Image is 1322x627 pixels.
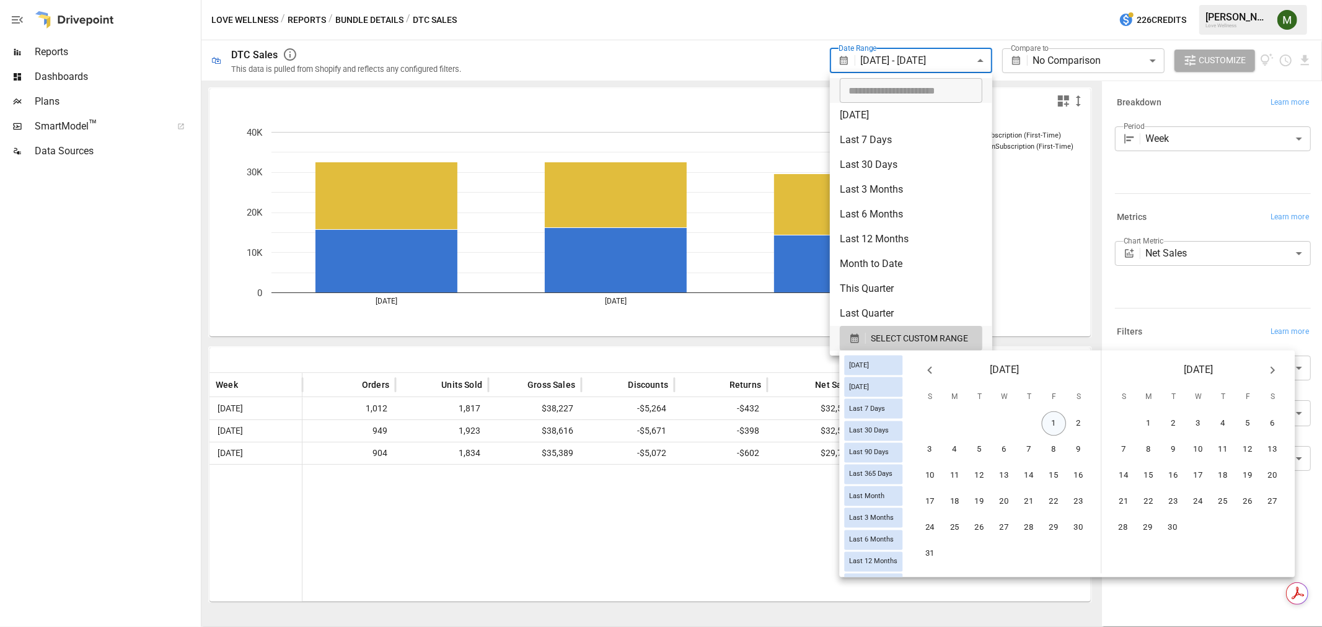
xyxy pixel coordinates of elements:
[992,437,1017,462] button: 6
[1187,385,1209,410] span: Wednesday
[967,463,992,488] button: 12
[1111,515,1136,540] button: 28
[1161,411,1186,436] button: 2
[918,463,943,488] button: 10
[1236,411,1261,436] button: 5
[918,541,943,566] button: 31
[918,489,943,514] button: 17
[943,489,967,514] button: 18
[830,252,992,276] li: Month to Date
[844,427,894,435] span: Last 30 Days
[844,573,902,593] div: Last Year
[1067,437,1091,462] button: 9
[993,385,1015,410] span: Wednesday
[1162,385,1184,410] span: Tuesday
[844,383,874,391] span: [DATE]
[830,202,992,227] li: Last 6 Months
[871,331,968,346] span: SELECT CUSTOM RANGE
[1211,489,1236,514] button: 25
[840,326,982,351] button: SELECT CUSTOM RANGE
[1261,489,1285,514] button: 27
[1261,411,1285,436] button: 6
[1261,437,1285,462] button: 13
[1236,463,1261,488] button: 19
[1261,385,1284,410] span: Saturday
[968,385,990,410] span: Tuesday
[1112,437,1137,462] button: 7
[844,514,899,522] span: Last 3 Months
[1184,362,1213,379] span: [DATE]
[844,530,902,550] div: Last 6 Months
[1042,411,1067,436] button: 1
[1042,515,1067,540] button: 29
[844,449,894,457] span: Last 90 Days
[1260,358,1285,383] button: Next month
[844,421,902,441] div: Last 30 Days
[844,464,902,484] div: Last 365 Days
[1067,489,1091,514] button: 23
[830,227,992,252] li: Last 12 Months
[844,377,902,397] div: [DATE]
[844,442,902,462] div: Last 90 Days
[1186,437,1211,462] button: 10
[943,385,966,410] span: Monday
[844,551,902,571] div: Last 12 Months
[1211,437,1236,462] button: 11
[1186,463,1211,488] button: 17
[1186,489,1211,514] button: 24
[844,356,902,375] div: [DATE]
[1042,489,1067,514] button: 22
[992,463,1017,488] button: 13
[1137,385,1160,410] span: Monday
[844,508,902,528] div: Last 3 Months
[830,152,992,177] li: Last 30 Days
[1017,463,1042,488] button: 14
[1112,463,1137,488] button: 14
[1212,385,1234,410] span: Thursday
[1042,437,1067,462] button: 8
[830,177,992,202] li: Last 3 Months
[844,536,899,544] span: Last 6 Months
[990,362,1019,379] span: [DATE]
[992,489,1017,514] button: 20
[844,405,890,413] span: Last 7 Days
[1161,515,1186,540] button: 30
[844,492,889,500] span: Last Month
[1236,385,1259,410] span: Friday
[1042,463,1067,488] button: 15
[830,276,992,301] li: This Quarter
[1136,515,1161,540] button: 29
[943,515,967,540] button: 25
[919,385,941,410] span: Sunday
[967,437,992,462] button: 5
[1112,489,1137,514] button: 21
[830,128,992,152] li: Last 7 Days
[1017,437,1042,462] button: 7
[1113,385,1135,410] span: Sunday
[1211,463,1236,488] button: 18
[1236,437,1261,462] button: 12
[1067,463,1091,488] button: 16
[1137,411,1161,436] button: 1
[967,489,992,514] button: 19
[1236,489,1261,514] button: 26
[1042,385,1065,410] span: Friday
[830,301,992,326] li: Last Quarter
[1211,411,1236,436] button: 4
[1186,411,1211,436] button: 3
[844,470,897,478] span: Last 365 Days
[918,437,943,462] button: 3
[844,399,902,419] div: Last 7 Days
[943,463,967,488] button: 11
[1161,489,1186,514] button: 23
[1017,489,1042,514] button: 21
[1161,463,1186,488] button: 16
[844,558,902,566] span: Last 12 Months
[967,515,992,540] button: 26
[1137,463,1161,488] button: 15
[1017,515,1042,540] button: 28
[1067,385,1090,410] span: Saturday
[1137,437,1161,462] button: 8
[943,437,967,462] button: 4
[1161,437,1186,462] button: 9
